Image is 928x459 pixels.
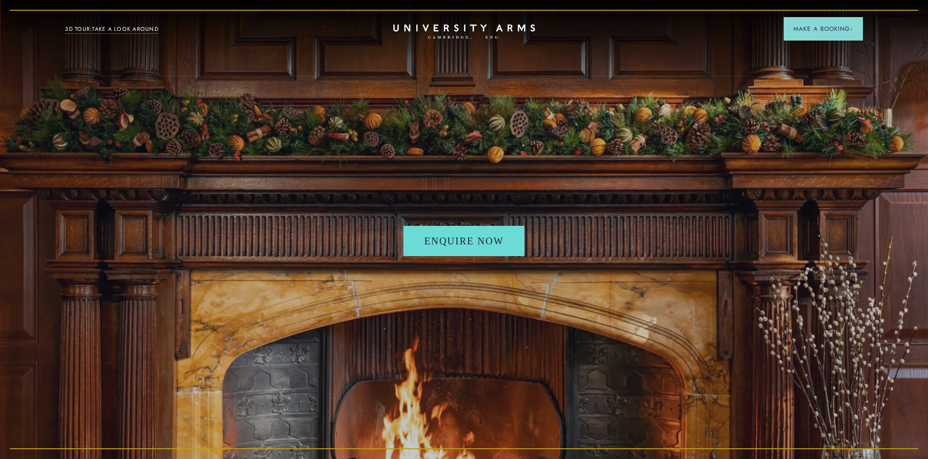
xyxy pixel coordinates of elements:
button: Make a BookingArrow icon [784,17,863,41]
a: Enquire Now [404,226,524,256]
img: Arrow icon [850,27,853,31]
span: Make a Booking [793,24,853,33]
a: Home [393,24,535,40]
a: 3D TOUR:TAKE A LOOK AROUND [65,25,158,34]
